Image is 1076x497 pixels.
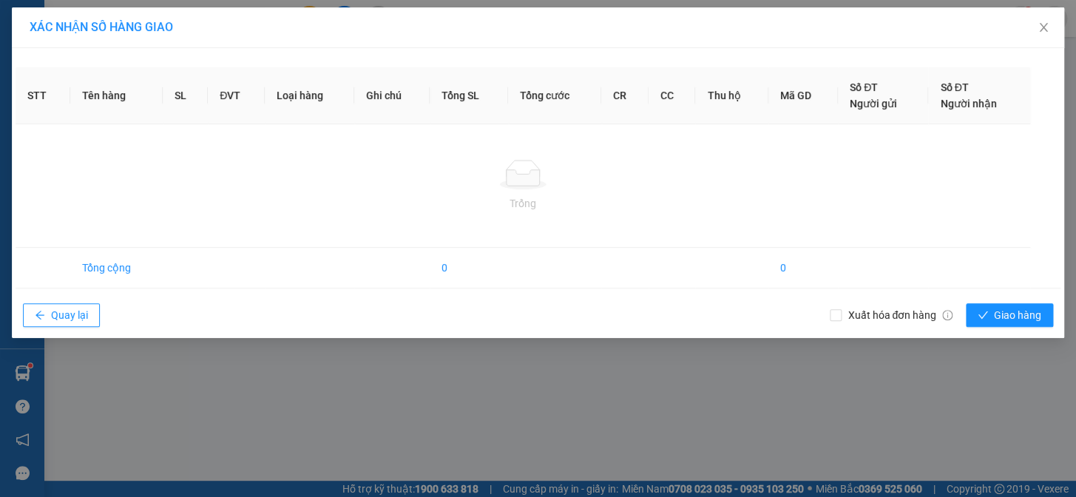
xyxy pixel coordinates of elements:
[768,67,838,124] th: Mã GD
[768,248,838,288] td: 0
[354,67,430,124] th: Ghi chú
[265,67,354,124] th: Loại hàng
[208,67,265,124] th: ĐVT
[70,67,163,124] th: Tên hàng
[994,307,1041,323] span: Giao hàng
[1023,7,1064,49] button: Close
[430,67,508,124] th: Tổng SL
[23,303,100,327] button: arrow-leftQuay lại
[942,310,953,320] span: info-circle
[966,303,1053,327] button: checkGiao hàng
[163,67,208,124] th: SL
[1038,21,1049,33] span: close
[30,20,173,34] span: XÁC NHẬN SỐ HÀNG GIAO
[695,67,768,124] th: Thu hộ
[508,67,601,124] th: Tổng cước
[850,98,897,109] span: Người gửi
[35,310,45,322] span: arrow-left
[601,67,649,124] th: CR
[430,248,508,288] td: 0
[16,67,70,124] th: STT
[842,307,958,323] span: Xuất hóa đơn hàng
[649,67,696,124] th: CC
[51,307,88,323] span: Quay lại
[70,248,163,288] td: Tổng cộng
[978,310,988,322] span: check
[940,98,996,109] span: Người nhận
[27,195,1018,212] div: Trống
[850,81,878,93] span: Số ĐT
[940,81,968,93] span: Số ĐT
